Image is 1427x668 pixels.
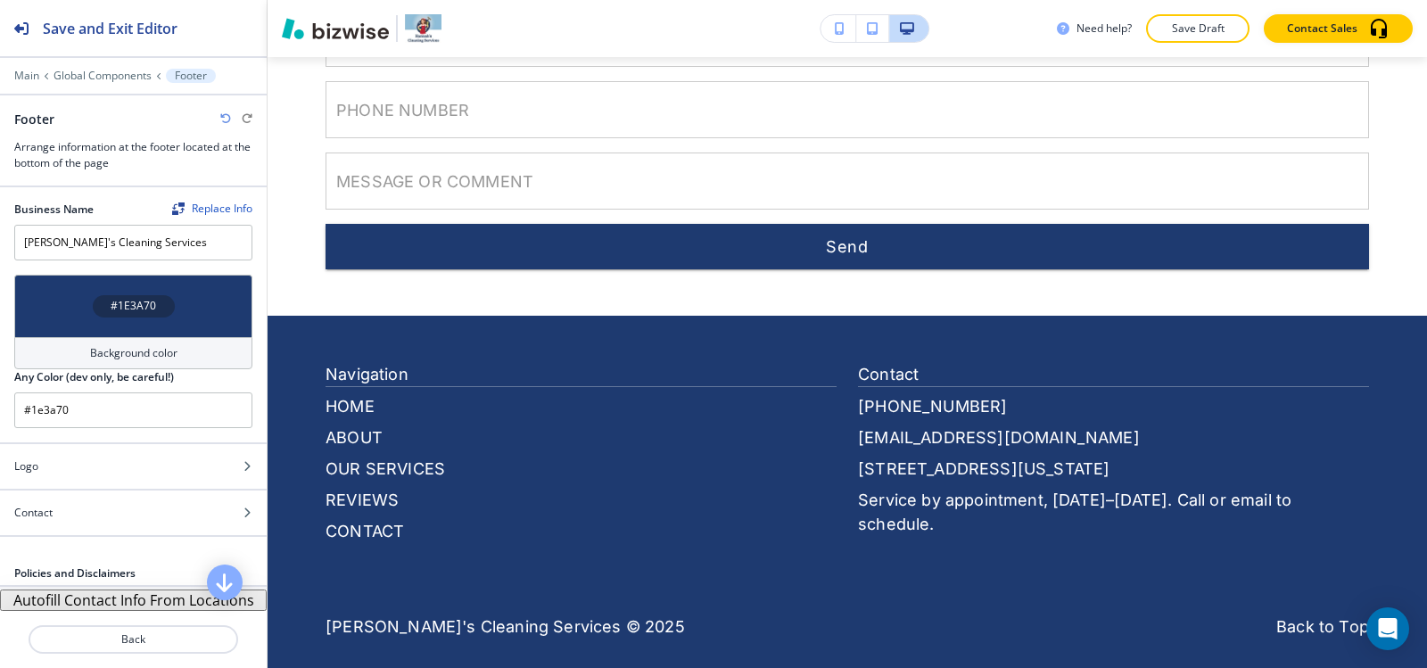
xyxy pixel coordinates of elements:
h2: Footer [14,110,54,128]
p: ABOUT [326,425,837,449]
button: Back [29,625,238,654]
h2: Policies and Disclaimers [14,565,136,581]
img: Replace [172,202,185,215]
h2: Business Name [14,202,94,218]
button: Contact Sales [1264,14,1413,43]
a: [STREET_ADDRESS][US_STATE] [858,457,1369,481]
button: Main [14,70,39,82]
button: Send [326,224,1369,270]
div: Open Intercom Messenger [1366,607,1409,650]
h3: Arrange information at the footer located at the bottom of the page [14,139,252,171]
p: Contact Sales [1287,21,1357,37]
h3: Need help? [1076,21,1132,37]
button: ReplaceReplace Info [172,202,252,215]
p: [PERSON_NAME]'s Cleaning Services © 2025 [326,614,1369,639]
p: Navigation [326,362,837,386]
img: Bizwise Logo [282,18,389,39]
p: Contact [858,362,1369,386]
a: [PHONE_NUMBER] [858,394,1369,418]
p: OUR SERVICES [326,457,837,481]
p: Service by appointment, [DATE]–[DATE]. Call or email to schedule. [858,488,1369,536]
p: REVIEWS [326,488,837,512]
h4: #1E3A70 [111,298,156,314]
h4: Contact [14,505,53,521]
h2: Save and Exit Editor [43,18,177,39]
p: Save Draft [1169,21,1226,37]
button: Footer [166,69,216,83]
button: Global Components [54,70,152,82]
p: CONTACT [326,519,837,543]
h4: Logo [14,458,38,474]
button: Save Draft [1146,14,1250,43]
p: Back to Top [1276,614,1369,639]
div: Replace Info [172,202,252,215]
p: HOME [326,394,837,418]
h2: Any Color (dev only, be careful!) [14,369,174,385]
span: Find and replace this information across Bizwise [172,202,252,217]
h4: Background color [90,345,177,361]
a: [EMAIL_ADDRESS][DOMAIN_NAME] [858,425,1369,449]
p: Footer [175,70,207,82]
p: Back [30,631,236,647]
button: #1E3A70Background color [14,275,252,369]
img: Your Logo [405,14,441,43]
